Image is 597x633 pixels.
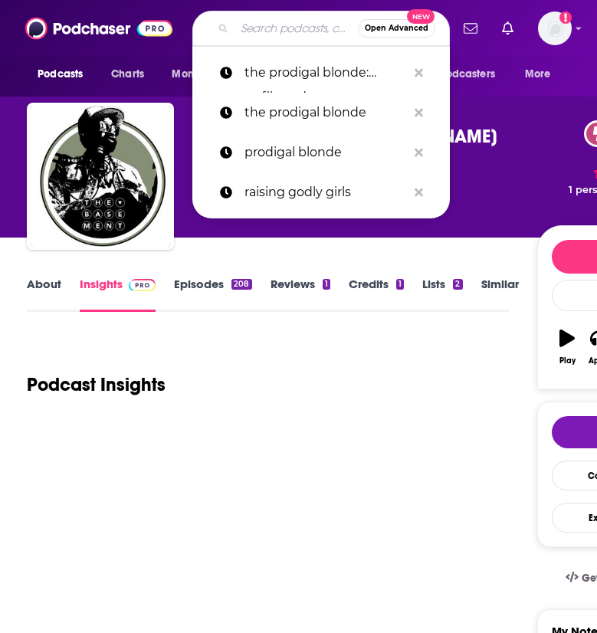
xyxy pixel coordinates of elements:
[231,279,251,290] div: 208
[422,64,495,85] span: For Podcasters
[244,133,407,172] p: prodigal blonde
[525,64,551,85] span: More
[538,11,572,45] img: User Profile
[458,15,484,41] a: Show notifications dropdown
[80,277,156,312] a: InsightsPodchaser Pro
[271,277,330,312] a: Reviews1
[496,15,520,41] a: Show notifications dropdown
[30,106,171,247] img: The Basement with Tim Ross
[538,11,572,45] span: Logged in as shcarlos
[27,373,166,396] h1: Podcast Insights
[101,60,153,89] a: Charts
[235,16,358,41] input: Search podcasts, credits, & more...
[323,279,330,290] div: 1
[192,133,450,172] a: prodigal blonde
[244,172,407,212] p: raising godly girls
[365,25,428,32] span: Open Advanced
[192,172,450,212] a: raising godly girls
[244,93,407,133] p: the prodigal blonde
[129,279,156,291] img: Podchaser Pro
[552,320,583,375] button: Play
[172,64,226,85] span: Monitoring
[27,277,61,312] a: About
[192,53,450,93] a: the prodigal blonde: unfiltered
[481,277,519,312] a: Similar
[111,64,144,85] span: Charts
[453,279,462,290] div: 2
[514,60,570,89] button: open menu
[349,277,404,312] a: Credits1
[174,277,251,312] a: Episodes208
[192,11,450,46] div: Search podcasts, credits, & more...
[559,11,572,24] svg: Add a profile image
[38,64,83,85] span: Podcasts
[244,53,407,93] p: the prodigal blonde: unfiltered
[422,277,462,312] a: Lists2
[396,279,404,290] div: 1
[192,93,450,133] a: the prodigal blonde
[559,356,576,366] div: Play
[407,9,435,24] span: New
[25,14,172,43] img: Podchaser - Follow, Share and Rate Podcasts
[27,60,103,89] button: open menu
[358,19,435,38] button: Open AdvancedNew
[161,60,246,89] button: open menu
[412,60,517,89] button: open menu
[538,11,572,45] button: Show profile menu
